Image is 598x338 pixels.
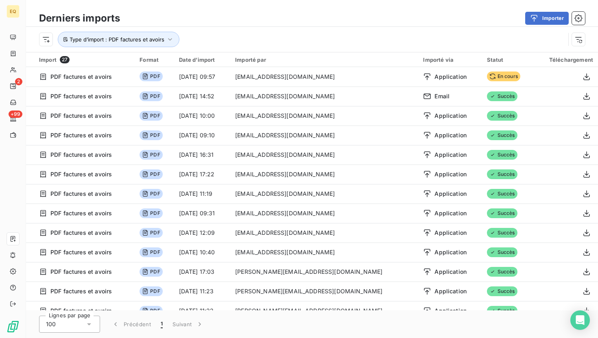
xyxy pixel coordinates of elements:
[50,73,112,81] span: PDF factures et avoirs
[230,145,418,165] td: [EMAIL_ADDRESS][DOMAIN_NAME]
[156,316,168,333] button: 1
[50,229,112,237] span: PDF factures et avoirs
[161,320,163,328] span: 1
[50,112,112,120] span: PDF factures et avoirs
[434,268,467,276] span: Application
[60,56,70,63] span: 27
[50,209,112,217] span: PDF factures et avoirs
[140,150,162,160] span: PDF
[174,106,231,126] td: [DATE] 10:00
[7,5,20,18] div: EQ
[230,223,418,243] td: [EMAIL_ADDRESS][DOMAIN_NAME]
[58,32,179,47] button: Type d’import : PDF factures et avoirs
[140,228,162,238] span: PDF
[570,310,590,330] div: Open Intercom Messenger
[434,287,467,295] span: Application
[434,92,450,100] span: Email
[140,130,162,140] span: PDF
[9,110,22,118] span: +99
[434,151,467,159] span: Application
[230,106,418,126] td: [EMAIL_ADDRESS][DOMAIN_NAME]
[487,150,517,160] span: Succès
[487,111,517,121] span: Succès
[140,71,162,81] span: PDF
[50,92,112,100] span: PDF factures et avoirs
[50,151,112,159] span: PDF factures et avoirs
[487,228,517,238] span: Succès
[434,209,467,217] span: Application
[434,131,467,139] span: Application
[7,320,20,333] img: Logo LeanPay
[140,56,169,63] div: Format
[230,184,418,204] td: [EMAIL_ADDRESS][DOMAIN_NAME]
[174,223,231,243] td: [DATE] 12:09
[539,56,593,63] div: Téléchargement
[107,316,156,333] button: Précédent
[525,12,569,25] button: Importer
[50,268,112,276] span: PDF factures et avoirs
[140,286,162,296] span: PDF
[140,111,162,121] span: PDF
[487,71,520,81] span: En cours
[140,247,162,257] span: PDF
[174,165,231,184] td: [DATE] 17:22
[434,229,467,237] span: Application
[487,130,517,140] span: Succès
[174,301,231,321] td: [DATE] 11:22
[487,247,517,257] span: Succès
[174,282,231,301] td: [DATE] 11:23
[434,190,467,198] span: Application
[230,165,418,184] td: [EMAIL_ADDRESS][DOMAIN_NAME]
[230,67,418,87] td: [EMAIL_ADDRESS][DOMAIN_NAME]
[230,301,418,321] td: [PERSON_NAME][EMAIL_ADDRESS][DOMAIN_NAME]
[487,306,517,316] span: Succès
[434,248,467,256] span: Application
[168,316,209,333] button: Suivant
[174,243,231,262] td: [DATE] 10:40
[50,170,112,178] span: PDF factures et avoirs
[174,262,231,282] td: [DATE] 17:03
[140,208,162,218] span: PDF
[230,204,418,223] td: [EMAIL_ADDRESS][DOMAIN_NAME]
[487,208,517,218] span: Succès
[487,169,517,179] span: Succès
[487,286,517,296] span: Succès
[230,87,418,106] td: [EMAIL_ADDRESS][DOMAIN_NAME]
[174,67,231,87] td: [DATE] 09:57
[39,11,120,26] h3: Derniers imports
[15,78,22,85] span: 2
[423,56,477,63] div: Importé via
[70,36,164,43] span: Type d’import : PDF factures et avoirs
[487,56,529,63] div: Statut
[174,204,231,223] td: [DATE] 09:31
[487,189,517,199] span: Succès
[434,73,467,81] span: Application
[50,287,112,295] span: PDF factures et avoirs
[434,307,467,315] span: Application
[50,131,112,139] span: PDF factures et avoirs
[140,189,162,199] span: PDF
[230,243,418,262] td: [EMAIL_ADDRESS][DOMAIN_NAME]
[487,91,517,101] span: Succès
[50,248,112,256] span: PDF factures et avoirs
[50,190,112,198] span: PDF factures et avoirs
[174,145,231,165] td: [DATE] 16:31
[140,267,162,277] span: PDF
[230,126,418,145] td: [EMAIL_ADDRESS][DOMAIN_NAME]
[140,306,162,316] span: PDF
[140,91,162,101] span: PDF
[235,56,413,63] div: Importé par
[179,56,226,63] div: Date d’import
[487,267,517,277] span: Succès
[230,282,418,301] td: [PERSON_NAME][EMAIL_ADDRESS][DOMAIN_NAME]
[174,126,231,145] td: [DATE] 09:10
[46,320,56,328] span: 100
[39,56,130,63] div: Import
[174,87,231,106] td: [DATE] 14:52
[50,307,112,315] span: PDF factures et avoirs
[230,262,418,282] td: [PERSON_NAME][EMAIL_ADDRESS][DOMAIN_NAME]
[140,169,162,179] span: PDF
[434,112,467,120] span: Application
[434,170,467,178] span: Application
[174,184,231,204] td: [DATE] 11:19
